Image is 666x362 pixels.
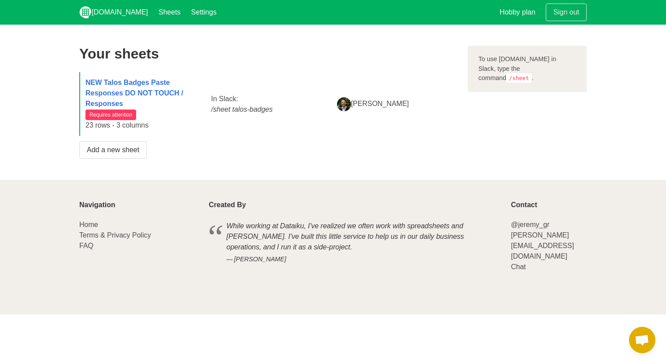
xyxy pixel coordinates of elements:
a: Terms & Privacy Policy [79,231,151,239]
div: To use [DOMAIN_NAME] in Slack, type the command . [468,46,587,92]
p: Created By [209,201,500,209]
cite: [PERSON_NAME] [226,255,483,264]
a: Open chat [629,327,655,353]
a: @jeremy_gr [511,221,549,228]
div: [PERSON_NAME] [332,92,457,117]
span: Requires attention [85,110,136,120]
a: [PERSON_NAME][EMAIL_ADDRESS][DOMAIN_NAME] [511,231,574,260]
img: 3127158846306_dd518d1a96401bd2b169_512.png [337,97,351,111]
a: Home [79,221,98,228]
a: Sign out [546,4,587,21]
p: Navigation [79,201,198,209]
blockquote: While working at Dataiku, I've realized we often work with spreadsheets and [PERSON_NAME]. I've b... [209,219,500,266]
img: logo_v2_white.png [79,6,92,18]
a: Add a new sheet [79,141,147,159]
a: Chat [511,263,526,271]
div: In Slack: [206,88,331,120]
div: 23 rows - 3 columns [80,72,206,136]
p: Contact [511,201,587,209]
a: FAQ [79,242,93,249]
code: /sheet [506,73,532,83]
i: /sheet talos-badges [211,106,273,113]
a: Requires attention [85,110,136,118]
a: NEW Talos Badges Paste Responses DO NOT TOUCH / Responses [85,79,183,107]
h2: Your sheets [79,46,457,62]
